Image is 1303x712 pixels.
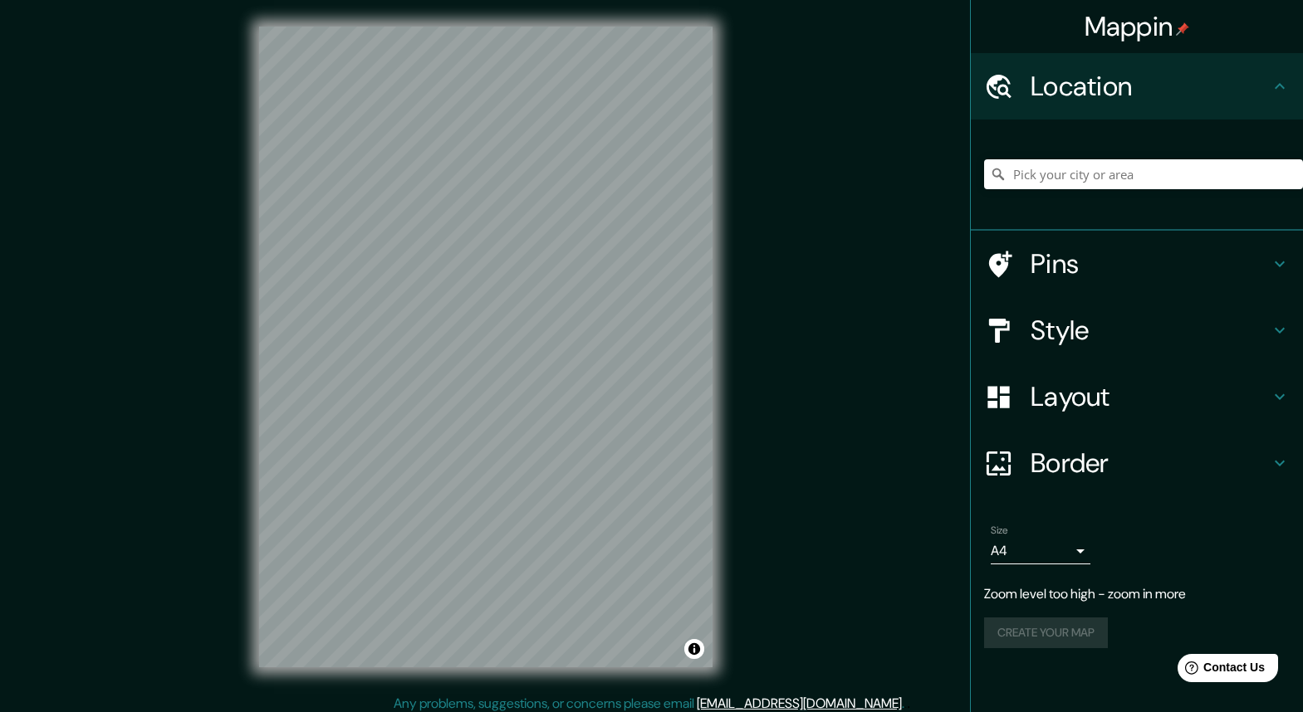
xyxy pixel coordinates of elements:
div: Style [971,297,1303,363]
div: Border [971,430,1303,496]
label: Size [991,524,1008,538]
h4: Pins [1031,247,1270,280]
h4: Layout [1031,380,1270,413]
div: A4 [991,538,1090,564]
input: Pick your city or area [984,159,1303,189]
a: [EMAIL_ADDRESS][DOMAIN_NAME] [697,695,902,712]
h4: Location [1031,70,1270,103]
h4: Style [1031,314,1270,347]
iframe: Help widget launcher [1155,647,1285,694]
img: pin-icon.png [1176,22,1189,36]
button: Toggle attribution [684,639,704,659]
canvas: Map [259,27,713,667]
p: Zoom level too high - zoom in more [984,584,1290,604]
div: Pins [971,231,1303,297]
h4: Mappin [1085,10,1190,43]
div: Layout [971,363,1303,430]
h4: Border [1031,446,1270,480]
div: Location [971,53,1303,119]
